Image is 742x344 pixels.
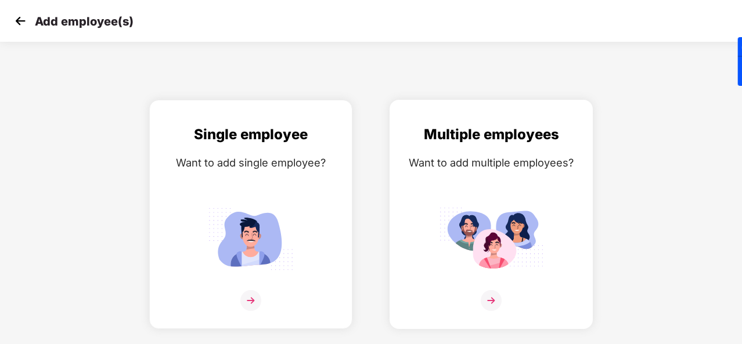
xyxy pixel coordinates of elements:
img: svg+xml;base64,PHN2ZyB4bWxucz0iaHR0cDovL3d3dy53My5vcmcvMjAwMC9zdmciIHdpZHRoPSIzNiIgaGVpZ2h0PSIzNi... [240,290,261,311]
div: Multiple employees [402,124,581,146]
div: Want to add multiple employees? [402,154,581,171]
img: svg+xml;base64,PHN2ZyB4bWxucz0iaHR0cDovL3d3dy53My5vcmcvMjAwMC9zdmciIHdpZHRoPSIzMCIgaGVpZ2h0PSIzMC... [12,12,29,30]
p: Add employee(s) [35,15,134,28]
div: Single employee [161,124,340,146]
img: svg+xml;base64,PHN2ZyB4bWxucz0iaHR0cDovL3d3dy53My5vcmcvMjAwMC9zdmciIGlkPSJNdWx0aXBsZV9lbXBsb3llZS... [439,202,543,275]
div: Want to add single employee? [161,154,340,171]
img: svg+xml;base64,PHN2ZyB4bWxucz0iaHR0cDovL3d3dy53My5vcmcvMjAwMC9zdmciIGlkPSJTaW5nbGVfZW1wbG95ZWUiIH... [199,202,303,275]
img: svg+xml;base64,PHN2ZyB4bWxucz0iaHR0cDovL3d3dy53My5vcmcvMjAwMC9zdmciIHdpZHRoPSIzNiIgaGVpZ2h0PSIzNi... [481,290,502,311]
